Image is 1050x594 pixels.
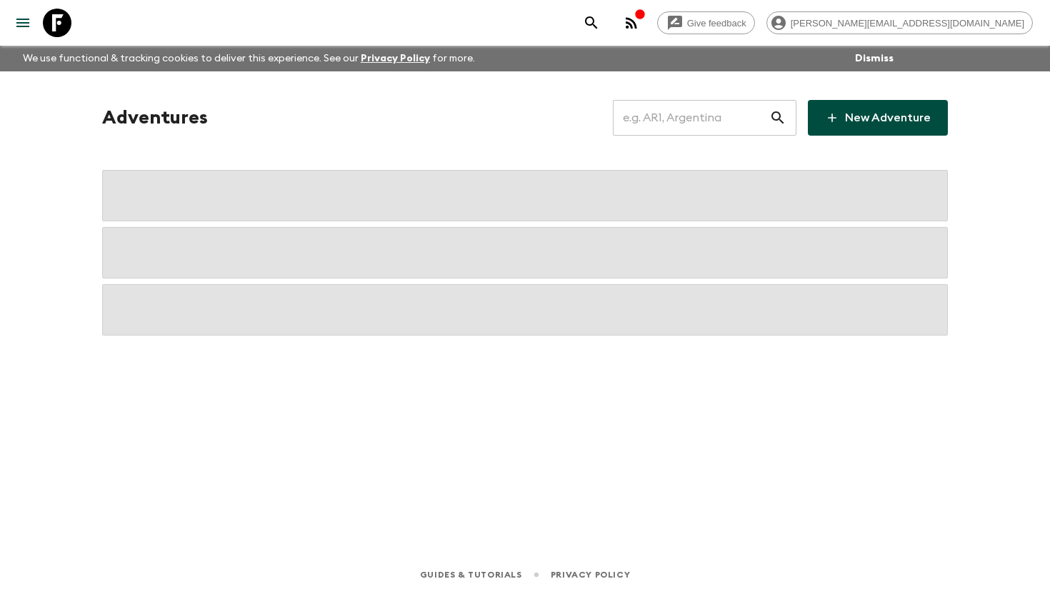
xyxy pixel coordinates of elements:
[613,98,769,138] input: e.g. AR1, Argentina
[420,567,522,583] a: Guides & Tutorials
[783,18,1032,29] span: [PERSON_NAME][EMAIL_ADDRESS][DOMAIN_NAME]
[679,18,754,29] span: Give feedback
[17,46,481,71] p: We use functional & tracking cookies to deliver this experience. See our for more.
[361,54,430,64] a: Privacy Policy
[577,9,606,37] button: search adventures
[851,49,897,69] button: Dismiss
[766,11,1033,34] div: [PERSON_NAME][EMAIL_ADDRESS][DOMAIN_NAME]
[808,100,948,136] a: New Adventure
[102,104,208,132] h1: Adventures
[9,9,37,37] button: menu
[657,11,755,34] a: Give feedback
[551,567,630,583] a: Privacy Policy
